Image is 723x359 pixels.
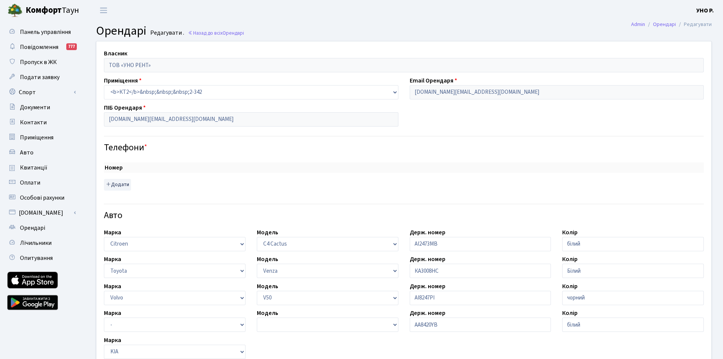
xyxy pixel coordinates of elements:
[4,235,79,251] a: Лічильники
[4,24,79,40] a: Панель управління
[257,237,398,251] select: )
[257,228,278,237] label: Модель
[104,336,121,345] label: Марка
[94,4,113,17] button: Переключити навігацію
[20,194,64,202] span: Особові рахунки
[20,43,58,51] span: Повідомлення
[257,282,278,291] label: Модель
[696,6,714,15] a: УНО Р.
[257,264,398,278] select: )
[20,73,59,81] span: Подати заявку
[4,190,79,205] a: Особові рахунки
[4,40,79,55] a: Повідомлення777
[4,220,79,235] a: Орендарі
[4,175,79,190] a: Оплати
[104,162,624,173] th: Номер
[4,145,79,160] a: Авто
[20,254,53,262] span: Опитування
[653,20,676,28] a: Орендарі
[104,142,704,153] h4: Телефони
[8,3,23,18] img: logo.png
[104,282,121,291] label: Марка
[4,115,79,130] a: Контакти
[104,179,131,191] button: Додати
[410,85,704,99] input: Буде використано в якості логіна
[4,251,79,266] a: Опитування
[562,282,578,291] label: Колір
[257,255,278,264] label: Модель
[20,224,45,232] span: Орендарі
[4,205,79,220] a: [DOMAIN_NAME]
[104,228,121,237] label: Марка
[104,309,121,318] label: Марка
[149,29,184,37] small: Редагувати .
[410,255,445,264] label: Держ. номер
[4,70,79,85] a: Подати заявку
[66,43,77,50] div: 777
[104,76,142,85] label: Приміщення
[20,179,40,187] span: Оплати
[257,291,398,305] select: )
[410,282,445,291] label: Держ. номер
[410,228,445,237] label: Держ. номер
[410,309,445,318] label: Держ. номер
[96,22,146,40] span: Орендарі
[20,28,71,36] span: Панель управління
[20,148,34,157] span: Авто
[620,17,723,32] nav: breadcrumb
[562,255,578,264] label: Колір
[562,228,578,237] label: Колір
[20,118,47,127] span: Контакти
[26,4,62,16] b: Комфорт
[562,309,578,318] label: Колір
[20,163,47,172] span: Квитанції
[104,210,704,221] h4: Авто
[676,20,712,29] li: Редагувати
[188,29,244,37] a: Назад до всіхОрендарі
[104,103,146,112] label: ПІБ Орендаря
[4,100,79,115] a: Документи
[4,55,79,70] a: Пропуск в ЖК
[410,76,457,85] label: Email Орендаря
[20,239,52,247] span: Лічильники
[26,4,79,17] span: Таун
[20,103,50,112] span: Документи
[4,85,79,100] a: Спорт
[4,160,79,175] a: Квитанції
[631,20,645,28] a: Admin
[104,255,121,264] label: Марка
[20,58,57,66] span: Пропуск в ЖК
[4,130,79,145] a: Приміщення
[104,49,127,58] label: Власник
[223,29,244,37] span: Орендарі
[20,133,53,142] span: Приміщення
[257,309,278,318] label: Модель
